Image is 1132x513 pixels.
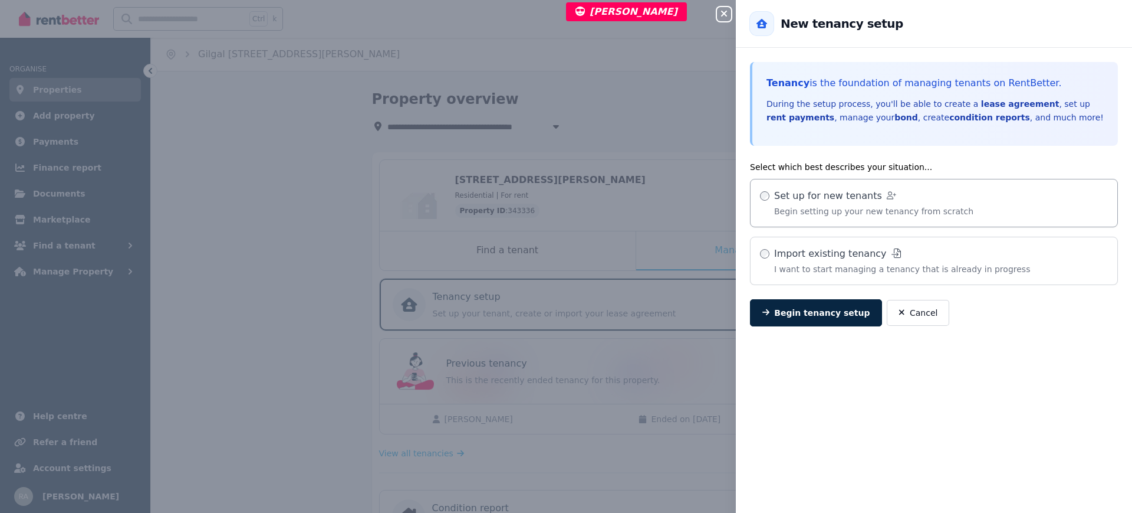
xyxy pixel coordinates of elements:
p: During the setup process, you'll be able to create a , set up , manage your , create , and much m... [766,97,1104,125]
button: Begin tenancy setup [750,299,882,326]
p: is the foundation of managing tenants on RentBetter. [766,76,1104,90]
label: Select which best describes your situation... [750,162,932,172]
label: I want to start managing a tenancy that is already in progress [750,237,1118,285]
button: Cancel [887,300,949,326]
span: Import existing tenancy [774,247,901,261]
input: Set up for new tenantsBegin setting up your new tenancy from scratch [760,191,769,201]
strong: condition reports [949,113,1030,122]
span: Set up for new tenants [774,189,896,203]
strong: rent payments [766,113,834,122]
strong: Tenancy [766,77,809,89]
span: Begin setting up your new tenancy from scratch [774,205,973,217]
input: Import existing tenancyI want to start managing a tenancy that is already in progress [760,249,769,259]
span: I want to start managing a tenancy that is already in progress [774,263,1030,275]
strong: bond [894,113,918,122]
h2: New tenancy setup [781,15,903,32]
strong: lease agreement [981,99,1059,109]
label: Begin setting up your new tenancy from scratch [750,179,1118,227]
